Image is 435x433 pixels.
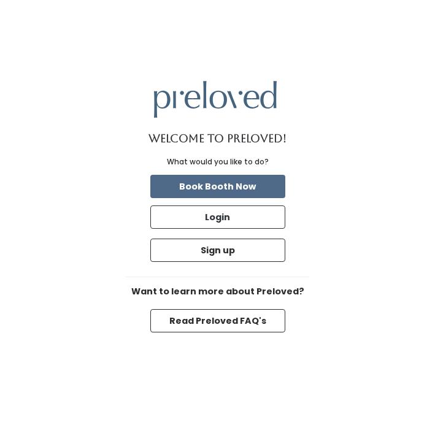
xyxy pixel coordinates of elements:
[150,239,285,262] button: Sign up
[150,309,285,332] button: Read Preloved FAQ's
[167,156,269,167] div: What would you like to do?
[150,205,285,229] button: Login
[148,236,288,264] a: Sign up
[148,203,288,231] a: Login
[150,175,285,198] button: Book Booth Now
[126,287,310,297] h6: Want to learn more about Preloved?
[148,132,287,145] h1: Welcome to Preloved!
[154,81,277,117] img: preloved logo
